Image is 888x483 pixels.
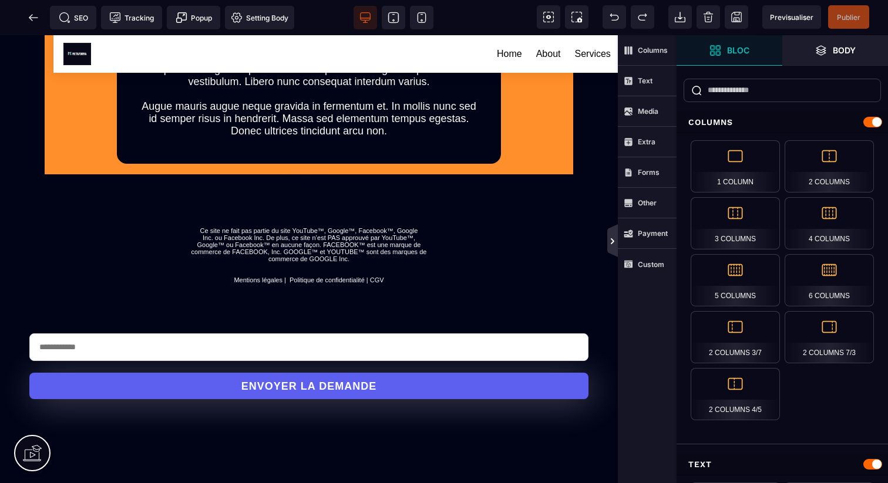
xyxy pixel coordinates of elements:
text: Ce site ne fait pas partie du site YouTube™, Google™, Facebook™, Google Inc. ou Facebook Inc. De ... [142,189,476,251]
strong: Other [638,198,657,207]
div: 6 Columns [785,254,874,306]
span: Setting Body [231,12,288,23]
div: 4 Columns [785,197,874,249]
a: About [536,11,561,26]
strong: Columns [638,46,668,55]
strong: Extra [638,137,655,146]
div: 5 Columns [691,254,780,306]
strong: Body [833,46,856,55]
span: Open Layer Manager [782,35,888,66]
div: 2 Columns [785,140,874,192]
button: ENVOYER LA DEMANDE [29,337,588,364]
div: Columns [677,112,888,133]
a: Home [497,11,522,26]
div: Text [677,454,888,475]
span: Publier [837,13,860,22]
a: Services [575,11,611,26]
span: Screenshot [565,5,588,29]
span: Preview [762,5,821,29]
strong: Bloc [727,46,749,55]
div: 2 Columns 7/3 [785,311,874,363]
strong: Custom [638,260,664,269]
strong: Forms [638,168,660,177]
span: View components [537,5,560,29]
strong: Media [638,107,658,116]
img: dcf0353cb14606a306213346b254c99c.png [63,8,91,29]
div: 1 Column [691,140,780,192]
div: 2 Columns 4/5 [691,368,780,420]
span: SEO [59,12,88,23]
span: Previsualiser [770,13,813,22]
div: 3 Columns [691,197,780,249]
span: Tracking [109,12,154,23]
span: Open Blocks [677,35,782,66]
div: 2 Columns 3/7 [691,311,780,363]
strong: Text [638,76,652,85]
span: Popup [176,12,212,23]
strong: Payment [638,229,668,238]
text: Lorem ipsum dolor sit amet, consectetur adipiscing elit, sed do eiusmod tempor incididunt ut labo... [140,1,477,105]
